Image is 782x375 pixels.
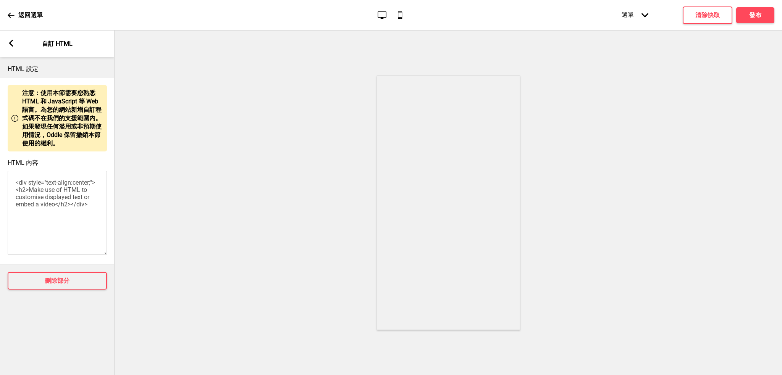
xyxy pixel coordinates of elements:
font: 自訂 HTML [42,40,73,47]
font: 清除快取 [695,11,720,19]
font: 發布 [749,11,761,19]
font: HTML 內容 [8,159,38,166]
button: 刪除部分 [8,272,107,290]
font: 返回選單 [18,11,43,19]
font: HTML 設定 [8,65,38,72]
button: 清除快取 [683,6,732,24]
button: 發布 [736,7,774,23]
font: 選單 [622,11,634,18]
font: 注意：使用本節需要您熟悉 HTML 和 JavaScript 等 Web 語言。為您的網站新增自訂程式碼不在我們的支援範圍內。如果發現任何濫用或非預期使用情況，Oddle 保留撤銷本節使用的權利。 [22,89,102,147]
font: 刪除部分 [45,277,69,284]
textarea: <div style="text-align:center;"><h2>Make use of HTML to customise displayed text or embed a video... [8,171,107,255]
a: 返回選單 [8,5,43,26]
